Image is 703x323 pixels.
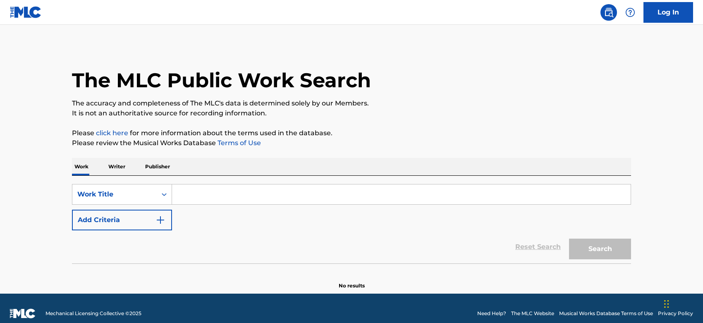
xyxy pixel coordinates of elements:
p: Publisher [143,158,172,175]
a: The MLC Website [511,310,554,317]
div: Work Title [77,189,152,199]
img: MLC Logo [10,6,42,18]
p: Writer [106,158,128,175]
div: Help [622,4,638,21]
iframe: Chat Widget [662,283,703,323]
a: Privacy Policy [658,310,693,317]
img: logo [10,309,36,318]
h1: The MLC Public Work Search [72,68,371,93]
img: search [604,7,614,17]
button: Add Criteria [72,210,172,230]
a: Terms of Use [216,139,261,147]
p: Please review the Musical Works Database [72,138,631,148]
p: No results [339,272,365,290]
a: Log In [643,2,693,23]
img: help [625,7,635,17]
span: Mechanical Licensing Collective © 2025 [45,310,141,317]
p: It is not an authoritative source for recording information. [72,108,631,118]
a: Public Search [600,4,617,21]
p: Work [72,158,91,175]
a: Need Help? [477,310,506,317]
div: Drag [664,292,669,316]
form: Search Form [72,184,631,263]
a: click here [96,129,128,137]
a: Musical Works Database Terms of Use [559,310,653,317]
img: 9d2ae6d4665cec9f34b9.svg [155,215,165,225]
p: The accuracy and completeness of The MLC's data is determined solely by our Members. [72,98,631,108]
p: Please for more information about the terms used in the database. [72,128,631,138]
